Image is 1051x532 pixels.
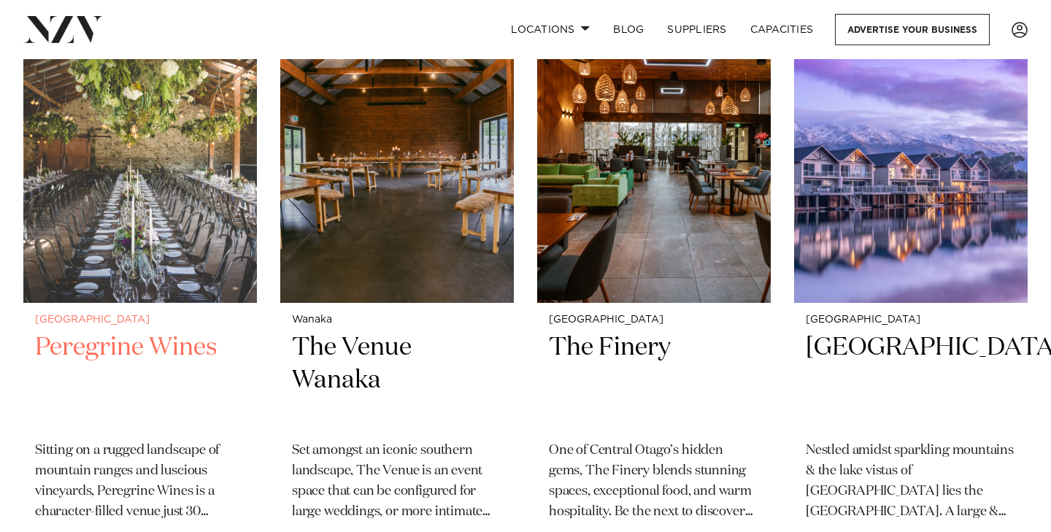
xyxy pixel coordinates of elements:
[739,14,825,45] a: Capacities
[549,331,759,430] h2: The Finery
[806,331,1016,430] h2: [GEOGRAPHIC_DATA]
[549,315,759,325] small: [GEOGRAPHIC_DATA]
[655,14,738,45] a: SUPPLIERS
[601,14,655,45] a: BLOG
[35,441,245,523] p: Sitting on a rugged landscape of mountain ranges and luscious vineyards, Peregrine Wines is a cha...
[499,14,601,45] a: Locations
[35,331,245,430] h2: Peregrine Wines
[549,441,759,523] p: One of Central Otago’s hidden gems, The Finery blends stunning spaces, exceptional food, and warm...
[806,315,1016,325] small: [GEOGRAPHIC_DATA]
[23,16,103,42] img: nzv-logo.png
[292,441,502,523] p: Set amongst an iconic southern landscape, The Venue is an event space that can be configured for ...
[806,441,1016,523] p: Nestled amidst sparkling mountains & the lake vistas of [GEOGRAPHIC_DATA] lies the [GEOGRAPHIC_DA...
[835,14,990,45] a: Advertise your business
[292,315,502,325] small: Wanaka
[292,331,502,430] h2: The Venue Wanaka
[35,315,245,325] small: [GEOGRAPHIC_DATA]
